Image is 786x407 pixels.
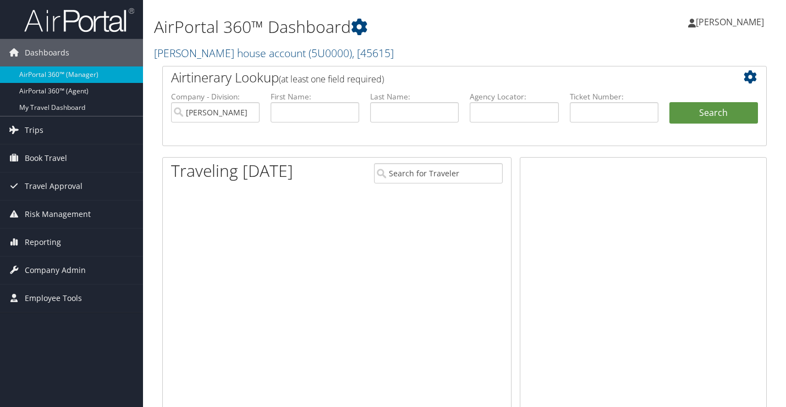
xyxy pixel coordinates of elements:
h2: Airtinerary Lookup [171,68,708,87]
button: Search [669,102,758,124]
a: [PERSON_NAME] house account [154,46,394,60]
span: [PERSON_NAME] [696,16,764,28]
img: airportal-logo.png [24,7,134,33]
h1: Traveling [DATE] [171,159,293,182]
span: Reporting [25,228,61,256]
span: Travel Approval [25,172,83,200]
span: Employee Tools [25,285,82,312]
label: Last Name: [370,91,459,102]
label: Agency Locator: [470,91,558,102]
span: , [ 45615 ] [352,46,394,60]
h1: AirPortal 360™ Dashboard [154,15,568,38]
span: Trips [25,116,43,144]
span: Dashboards [25,39,69,66]
span: Company Admin [25,257,86,284]
label: First Name: [271,91,359,102]
span: (at least one field required) [279,73,384,85]
span: ( 5U0000 ) [309,46,352,60]
a: [PERSON_NAME] [688,5,775,38]
span: Risk Management [25,200,91,228]
label: Ticket Number: [570,91,658,102]
span: Book Travel [25,144,67,172]
input: Search for Traveler [374,163,503,183]
label: Company - Division: [171,91,260,102]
